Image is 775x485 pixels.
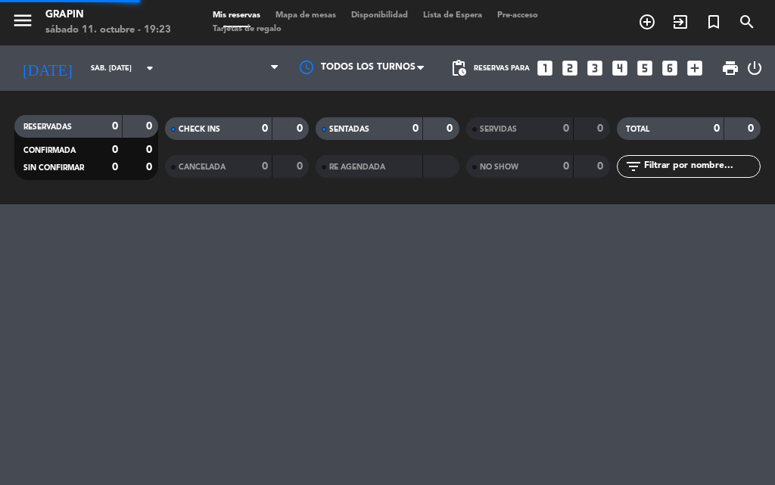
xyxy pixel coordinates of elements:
span: CHECK INS [179,126,220,133]
strong: 0 [597,123,606,134]
strong: 0 [748,123,757,134]
span: TOTAL [626,126,649,133]
i: looks_3 [585,58,605,78]
strong: 0 [262,161,268,172]
strong: 0 [262,123,268,134]
input: Filtrar por nombre... [643,158,760,175]
strong: 0 [714,123,720,134]
span: print [721,59,739,77]
span: RE AGENDADA [329,163,385,171]
strong: 0 [112,145,118,155]
span: Lista de Espera [416,11,490,20]
i: looks_5 [635,58,655,78]
i: filter_list [624,157,643,176]
strong: 0 [597,161,606,172]
span: Pre-acceso [490,11,546,20]
i: add_circle_outline [638,13,656,31]
i: search [738,13,756,31]
span: SENTADAS [329,126,369,133]
strong: 0 [297,123,306,134]
span: Tarjetas de regalo [205,25,289,33]
strong: 0 [146,145,155,155]
strong: 0 [146,162,155,173]
i: add_box [685,58,705,78]
strong: 0 [412,123,419,134]
span: SERVIDAS [480,126,517,133]
strong: 0 [297,161,306,172]
div: GRAPIN [45,8,171,23]
strong: 0 [112,121,118,132]
i: menu [11,9,34,32]
strong: 0 [563,161,569,172]
i: [DATE] [11,53,83,83]
span: NO SHOW [480,163,518,171]
i: power_settings_new [745,59,764,77]
i: looks_two [560,58,580,78]
span: Reservas para [474,64,530,73]
i: looks_6 [660,58,680,78]
strong: 0 [146,121,155,132]
span: Mapa de mesas [268,11,344,20]
div: sábado 11. octubre - 19:23 [45,23,171,38]
i: exit_to_app [671,13,689,31]
strong: 0 [447,123,456,134]
span: Disponibilidad [344,11,416,20]
span: CONFIRMADA [23,147,76,154]
span: Mis reservas [205,11,268,20]
i: looks_one [535,58,555,78]
i: turned_in_not [705,13,723,31]
strong: 0 [112,162,118,173]
span: RESERVADAS [23,123,72,131]
span: pending_actions [450,59,468,77]
span: SIN CONFIRMAR [23,164,84,172]
div: LOG OUT [745,45,764,91]
strong: 0 [563,123,569,134]
button: menu [11,9,34,37]
i: arrow_drop_down [141,59,159,77]
i: looks_4 [610,58,630,78]
span: CANCELADA [179,163,226,171]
